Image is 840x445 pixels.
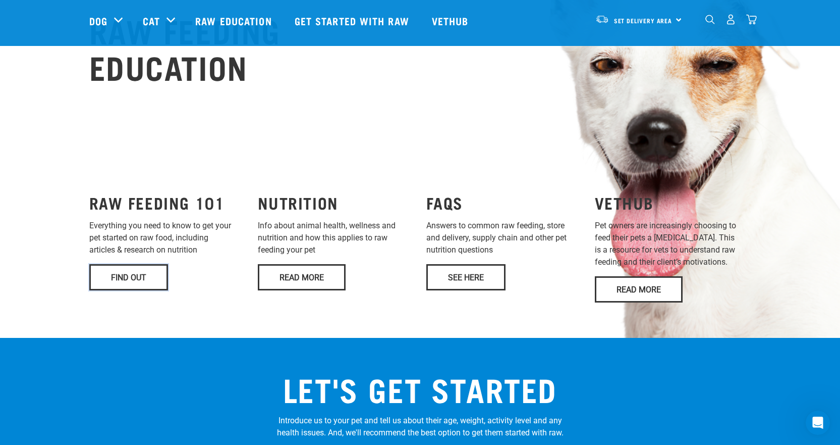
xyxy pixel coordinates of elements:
img: home-icon-1@2x.png [705,15,715,24]
p: Pet owners are increasingly choosing to feed their pets a [MEDICAL_DATA]. This is a resource for ... [595,220,751,268]
a: Find Out [89,264,168,290]
h3: NUTRITION [258,193,414,212]
a: Cat [143,13,160,28]
p: Introduce us to your pet and tell us about their age, weight, activity level and any health issue... [277,415,564,439]
a: Read More [595,276,683,303]
h2: RAW FEEDING EDUCATION [89,12,281,84]
h2: LET'S GET STARTED [277,370,564,407]
iframe: Intercom live chat [806,411,830,435]
img: home-icon@2x.png [746,14,757,25]
h3: RAW FEEDING 101 [89,193,246,212]
a: Read More [258,264,346,290]
a: Raw Education [185,1,284,41]
p: Everything you need to know to get your pet started on raw food, including articles & research on... [89,220,246,256]
img: user.png [725,14,736,25]
a: Get started with Raw [285,1,422,41]
p: Answers to common raw feeding, store and delivery, supply chain and other pet nutrition questions [426,220,583,256]
a: Dog [89,13,107,28]
span: Set Delivery Area [614,19,673,22]
a: Vethub [422,1,481,41]
a: See Here [426,264,506,290]
p: Info about animal health, wellness and nutrition and how this applies to raw feeding your pet [258,220,414,256]
h3: FAQS [426,193,583,212]
h3: VETHUB [595,193,751,212]
img: van-moving.png [595,15,609,24]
